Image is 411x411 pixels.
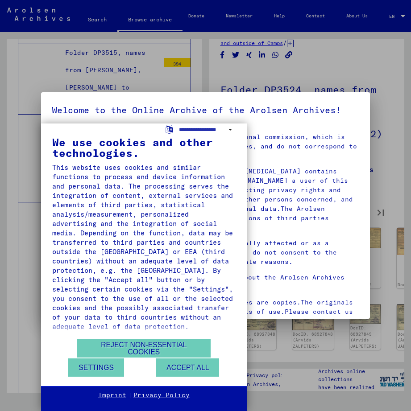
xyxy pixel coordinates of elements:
div: This website uses cookies and similar functions to process end device information and personal da... [52,163,236,331]
div: We use cookies and other technologies. [52,137,236,158]
a: Imprint [98,391,126,400]
button: Accept all [156,358,219,377]
button: Settings [68,358,124,377]
button: Reject non-essential cookies [77,339,211,358]
a: Privacy Policy [133,391,190,400]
